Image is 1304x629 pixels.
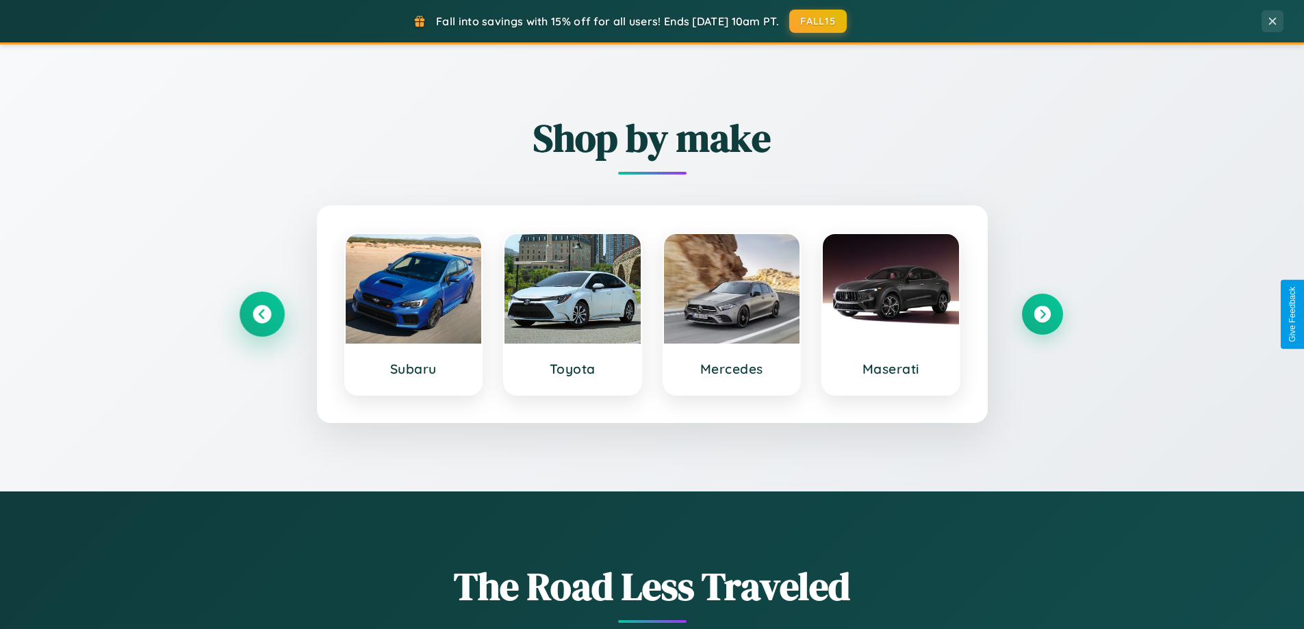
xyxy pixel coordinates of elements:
[242,112,1063,164] h2: Shop by make
[1288,287,1297,342] div: Give Feedback
[789,10,847,33] button: FALL15
[359,361,468,377] h3: Subaru
[678,361,787,377] h3: Mercedes
[836,361,945,377] h3: Maserati
[436,14,779,28] span: Fall into savings with 15% off for all users! Ends [DATE] 10am PT.
[242,560,1063,613] h1: The Road Less Traveled
[518,361,627,377] h3: Toyota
